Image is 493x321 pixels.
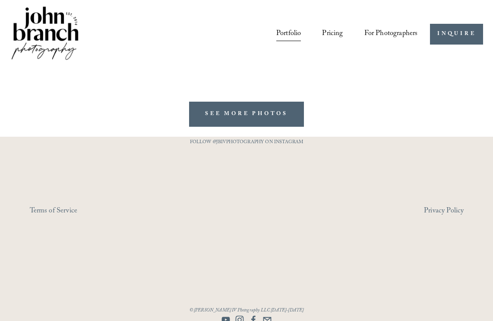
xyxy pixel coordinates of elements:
[30,205,109,218] a: Terms of Service
[10,5,80,63] img: John Branch IV Photography
[189,102,304,127] a: SEE MORE PHOTOS
[187,138,306,147] p: FOLLOW @JBIVPHOTOGRAPHY ON INSTAGRAM
[430,24,483,45] a: INQUIRE
[322,26,343,42] a: Pricing
[276,26,301,42] a: Portfolio
[190,307,304,315] em: © [PERSON_NAME] IV Photography LLC [DATE]-[DATE]
[424,205,483,218] a: Privacy Policy
[364,27,418,41] span: For Photographers
[364,26,418,42] a: folder dropdown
